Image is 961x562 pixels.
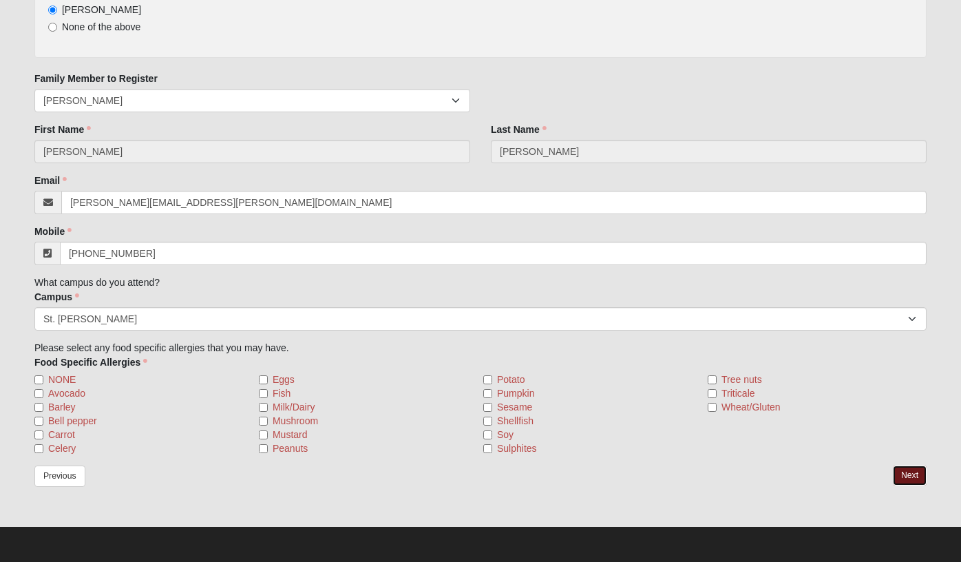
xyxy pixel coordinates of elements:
span: Tree nuts [721,373,762,386]
span: Mushroom [273,414,318,428]
span: Bell pepper [48,414,97,428]
input: [PERSON_NAME] [48,6,57,14]
input: Celery [34,444,43,453]
input: Pumpkin [483,389,492,398]
label: Food Specific Allergies [34,355,147,369]
input: Carrot [34,430,43,439]
span: Eggs [273,373,295,386]
input: NONE [34,375,43,384]
label: Last Name [491,123,547,136]
span: Pumpkin [497,386,534,400]
a: Next [893,466,927,486]
span: Fish [273,386,291,400]
span: Shellfish [497,414,534,428]
span: Milk/Dairy [273,400,315,414]
label: Family Member to Register [34,72,158,85]
input: Triticale [708,389,717,398]
span: Peanuts [273,441,308,455]
span: Wheat/Gluten [721,400,781,414]
input: Barley [34,403,43,412]
span: Celery [48,441,76,455]
span: [PERSON_NAME] [62,4,141,15]
span: Avocado [48,386,85,400]
input: Mustard [259,430,268,439]
label: Mobile [34,225,72,238]
a: Previous [34,466,85,487]
label: Email [34,174,67,187]
input: Shellfish [483,417,492,426]
span: Carrot [48,428,75,441]
span: NONE [48,373,76,386]
input: Eggs [259,375,268,384]
input: Avocado [34,389,43,398]
label: First Name [34,123,91,136]
span: Barley [48,400,76,414]
input: Mushroom [259,417,268,426]
input: Milk/Dairy [259,403,268,412]
input: Bell pepper [34,417,43,426]
span: None of the above [62,21,140,32]
input: Wheat/Gluten [708,403,717,412]
input: Sulphites [483,444,492,453]
span: Potato [497,373,525,386]
span: Mustard [273,428,308,441]
span: Soy [497,428,514,441]
input: Tree nuts [708,375,717,384]
input: Sesame [483,403,492,412]
input: Soy [483,430,492,439]
label: Campus [34,290,79,304]
input: Fish [259,389,268,398]
span: Sulphites [497,441,537,455]
input: Potato [483,375,492,384]
span: Sesame [497,400,532,414]
input: Peanuts [259,444,268,453]
span: Triticale [721,386,755,400]
input: None of the above [48,23,57,32]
